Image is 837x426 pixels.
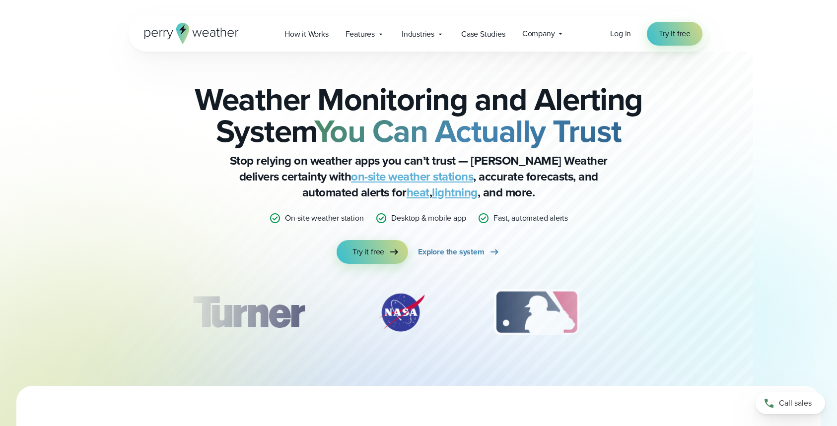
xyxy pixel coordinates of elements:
[367,288,436,337] img: NASA.svg
[178,288,659,342] div: slideshow
[453,24,514,44] a: Case Studies
[391,212,466,224] p: Desktop & mobile app
[351,168,473,185] a: on-site weather stations
[484,288,589,337] img: MLB.svg
[178,288,319,337] img: Turner-Construction_1.svg
[647,22,702,46] a: Try it free
[432,183,478,201] a: lightning
[284,28,329,40] span: How it Works
[352,246,384,258] span: Try it free
[402,28,434,40] span: Industries
[418,246,484,258] span: Explore the system
[610,28,631,40] a: Log in
[367,288,436,337] div: 2 of 12
[220,153,617,200] p: Stop relying on weather apps you can’t trust — [PERSON_NAME] Weather delivers certainty with , ac...
[407,183,429,201] a: heat
[461,28,505,40] span: Case Studies
[756,392,825,414] a: Call sales
[346,28,375,40] span: Features
[276,24,337,44] a: How it Works
[418,240,500,264] a: Explore the system
[659,28,691,40] span: Try it free
[484,288,589,337] div: 3 of 12
[285,212,363,224] p: On-site weather station
[493,212,568,224] p: Fast, automated alerts
[178,288,319,337] div: 1 of 12
[779,397,812,409] span: Call sales
[337,240,408,264] a: Try it free
[610,28,631,39] span: Log in
[522,28,555,40] span: Company
[637,288,716,337] div: 4 of 12
[637,288,716,337] img: PGA.svg
[314,108,622,154] strong: You Can Actually Trust
[178,83,659,147] h2: Weather Monitoring and Alerting System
